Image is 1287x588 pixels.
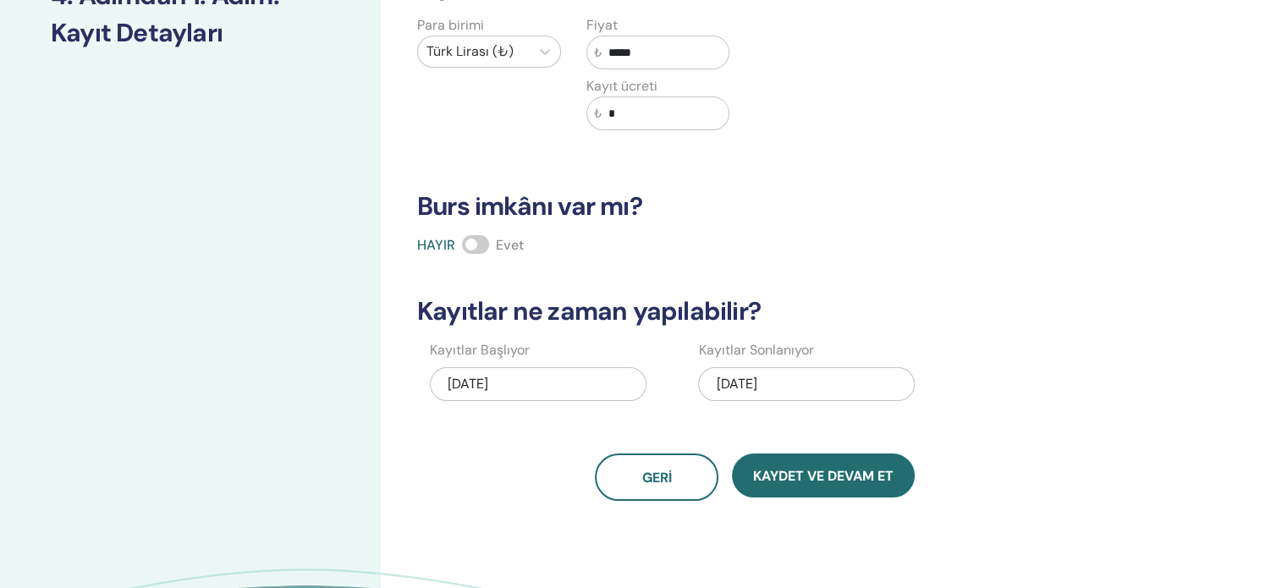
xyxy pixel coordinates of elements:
[698,341,813,359] font: Kayıtlar Sonlanıyor
[417,294,761,327] font: Kayıtlar ne zaman yapılabilir?
[594,107,602,120] font: ₺
[51,16,223,49] font: Kayıt Detayları
[448,375,488,393] font: [DATE]
[732,453,915,497] button: Kaydet ve Devam Et
[417,236,455,254] font: HAYIR
[496,236,524,254] font: Evet
[594,46,602,59] font: ₺
[417,190,642,223] font: Burs imkânı var mı?
[716,375,756,393] font: [DATE]
[753,467,894,485] font: Kaydet ve Devam Et
[586,77,657,95] font: Kayıt ücreti
[417,16,484,34] font: Para birimi
[642,469,672,486] font: Geri
[586,16,618,34] font: Fiyat
[595,453,718,501] button: Geri
[430,341,530,359] font: Kayıtlar Başlıyor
